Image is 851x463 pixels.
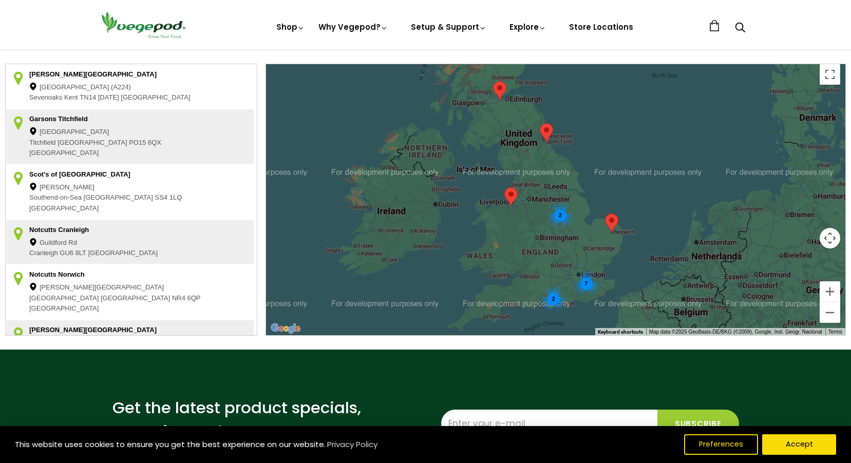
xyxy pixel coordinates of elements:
[540,285,567,313] div: 2
[29,183,207,193] div: [PERSON_NAME]
[80,93,119,103] span: TN14 [DATE]
[269,322,302,335] img: Google
[820,228,840,248] button: Map camera controls
[64,93,78,103] span: Kent
[569,22,633,32] a: Store Locations
[598,329,643,336] button: Keyboard shortcuts
[97,10,190,40] img: Vegepod
[60,248,86,259] span: GU6 8LT
[29,170,207,180] div: Scot's of [GEOGRAPHIC_DATA]
[820,64,840,85] button: Toggle fullscreen view
[29,70,207,80] div: [PERSON_NAME][GEOGRAPHIC_DATA]
[29,138,56,148] span: Titchfield
[101,294,170,304] span: [GEOGRAPHIC_DATA]
[29,114,207,125] div: Garsons Titchfield
[88,248,158,259] span: [GEOGRAPHIC_DATA]
[762,434,836,455] button: Accept
[121,93,190,103] span: [GEOGRAPHIC_DATA]
[509,22,546,32] a: Explore
[29,283,207,293] div: [PERSON_NAME][GEOGRAPHIC_DATA]
[29,294,99,304] span: [GEOGRAPHIC_DATA]
[318,22,388,32] a: Why Vegepod?
[820,281,840,302] button: Zoom in
[29,93,62,103] span: Sevenoaks
[820,302,840,323] button: Zoom out
[29,193,82,203] span: Southend-on-Sea
[29,325,207,336] div: [PERSON_NAME][GEOGRAPHIC_DATA]
[276,22,305,32] a: Shop
[684,434,758,455] button: Preferences
[29,225,207,236] div: Notcutts Cranleigh
[29,127,207,138] div: [GEOGRAPHIC_DATA]
[29,270,207,280] div: Notcutts Norwich
[269,322,302,335] a: Open this area in Google Maps (opens a new window)
[411,22,487,32] a: Setup & Support
[649,329,822,335] span: Map data ©2025 GeoBasis-DE/BKG (©2009), Google, Inst. Geogr. Nacional
[58,138,127,148] span: [GEOGRAPHIC_DATA]
[84,193,153,203] span: [GEOGRAPHIC_DATA]
[29,83,207,93] div: [GEOGRAPHIC_DATA] (A224)
[573,269,600,297] div: 7
[29,304,99,314] span: [GEOGRAPHIC_DATA]
[155,193,182,203] span: SS4 1LQ
[828,329,842,335] a: Terms (opens in new tab)
[129,138,161,148] span: PO15 6QX
[547,201,574,228] div: 2
[172,294,201,304] span: NR4 6QP
[441,410,657,437] input: Enter your e-mail
[29,148,99,159] span: [GEOGRAPHIC_DATA]
[29,204,99,214] span: [GEOGRAPHIC_DATA]
[735,23,745,34] a: Search
[29,238,207,248] div: Guildford Rd
[29,248,58,259] span: Cranleigh
[657,410,739,437] input: Subscribe
[112,396,369,443] p: Get the latest product specials, grow tips and news!
[326,435,379,454] a: Privacy Policy (opens in a new tab)
[15,439,326,450] span: This website uses cookies to ensure you get the best experience on our website.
